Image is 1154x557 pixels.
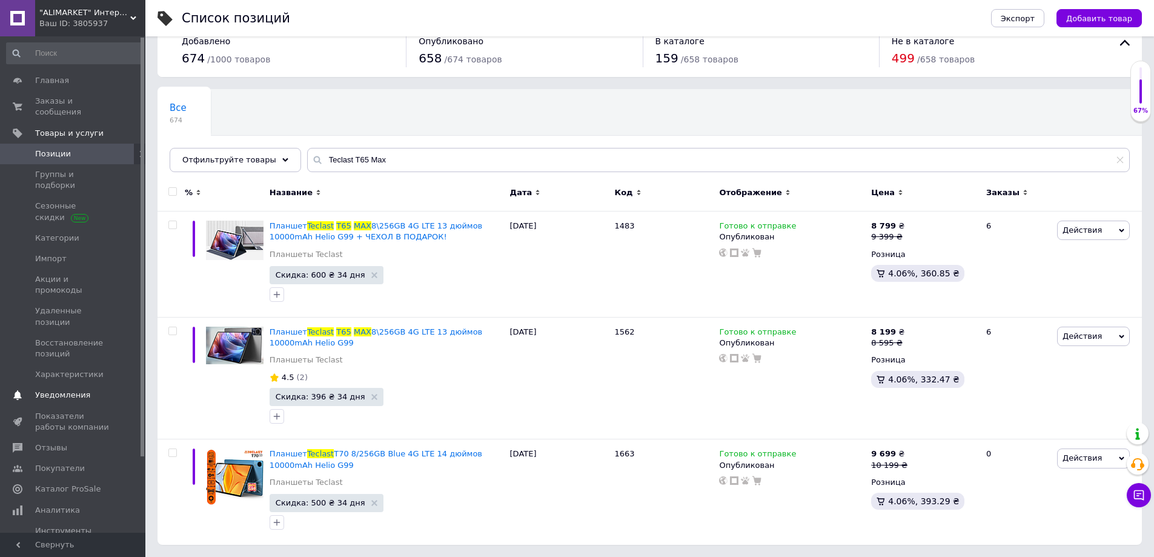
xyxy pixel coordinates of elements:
span: Категории [35,233,79,244]
span: Действия [1063,453,1102,462]
div: Список позиций [182,12,290,25]
span: Каталог ProSale [35,484,101,495]
span: Экспорт [1001,14,1035,23]
a: ПланшетTeclastT65MAX8\256GB 4G LTE 13 дюймов 10000mAh Helio G99 + ЧЕХОЛ В ПОДАРОК! [270,221,482,241]
div: 6 [979,318,1054,439]
a: Планшеты Teclast [270,477,343,488]
span: Удаленные позиции [35,305,112,327]
div: 10 199 ₴ [871,460,907,471]
span: % [185,187,193,198]
span: 4.5 [282,373,294,382]
span: Уведомления [35,390,90,401]
div: 67% [1131,107,1150,115]
a: ПланшетTeclastT65MAX8\256GB 4G LTE 13 дюймов 10000mAh Helio G99 [270,327,482,347]
span: Планшет [270,449,307,458]
span: Не в каталоге [892,36,955,46]
span: Скидка: 396 ₴ 34 дня [276,393,365,401]
img: Планшет Teclast T65 MAX 8\256GB 4G LTE 13 дюймов 10000mAh Helio G99 + ЧЕХОЛ В ПОДАРОК! [206,221,264,260]
span: Заказы [986,187,1020,198]
span: Готово к отправке [719,221,796,234]
span: Teclast [307,327,334,336]
span: Характеристики [35,369,104,380]
span: 8\256GB 4G LTE 13 дюймов 10000mAh Helio G99 [270,327,482,347]
span: Дата [510,187,532,198]
span: T65 [336,327,351,336]
button: Чат с покупателем [1127,483,1151,507]
span: Отфильтруйте товары [182,155,276,164]
span: Добавить товар [1066,14,1132,23]
span: Сезонные скидки [35,201,112,222]
span: T70 8/256GB Blue 4G LTE 14 дюймов 10000mAh Helio G99 [270,449,482,469]
span: Аналитика [35,505,80,516]
span: Код [615,187,633,198]
span: Главная [35,75,69,86]
span: Товары и услуги [35,128,104,139]
span: Импорт [35,253,67,264]
a: Планшеты Teclast [270,249,343,260]
input: Поиск по названию позиции, артикулу и поисковым запросам [307,148,1130,172]
span: Действия [1063,332,1102,341]
span: Добавлено [182,36,230,46]
div: [DATE] [507,212,612,318]
span: 658 [419,51,442,65]
a: ПланшетTeclastT70 8/256GB Blue 4G LTE 14 дюймов 10000mAh Helio G99 [270,449,482,469]
span: 674 [182,51,205,65]
img: Планшет Teclast T65 MAX 8\256GB 4G LTE 13 дюймов 10000mAh Helio G99 [206,327,264,364]
div: 9 399 ₴ [871,232,904,242]
span: 4.06%, 332.47 ₴ [888,375,960,384]
span: Teclast [307,221,334,230]
div: Опубликован [719,232,865,242]
span: Позиции [35,148,71,159]
span: / 1000 товаров [207,55,270,64]
span: 1483 [615,221,635,230]
span: 1663 [615,449,635,458]
span: MAX [354,221,371,230]
span: 1562 [615,327,635,336]
span: Планшет [270,327,307,336]
b: 9 699 [871,449,896,458]
div: Опубликован [719,460,865,471]
span: "ALIMARKET" Интернет-магазин [39,7,130,18]
span: 4.06%, 393.29 ₴ [888,496,960,506]
span: / 674 товаров [445,55,502,64]
div: [DATE] [507,318,612,439]
div: 8 595 ₴ [871,338,904,349]
span: Отзывы [35,442,67,453]
span: Цена [871,187,895,198]
span: Скидка: 600 ₴ 34 дня [276,271,365,279]
span: 8\256GB 4G LTE 13 дюймов 10000mAh Helio G99 + ЧЕХОЛ В ПОДАРОК! [270,221,482,241]
span: Готово к отправке [719,327,796,340]
span: Восстановление позиций [35,338,112,359]
span: Готово к отправке [719,449,796,462]
span: 4.06%, 360.85 ₴ [888,268,960,278]
span: Группы и подборки [35,169,112,191]
span: Показатели работы компании [35,411,112,433]
a: Планшеты Teclast [270,355,343,365]
button: Добавить товар [1056,9,1142,27]
span: В каталоге [655,36,705,46]
input: Поиск [6,42,143,64]
div: Розница [871,355,976,365]
b: 8 799 [871,221,896,230]
span: Заказы и сообщения [35,96,112,118]
span: Отображение [719,187,781,198]
button: Экспорт [991,9,1044,27]
span: Покупатели [35,463,85,474]
div: ₴ [871,449,907,459]
span: Все [170,102,187,113]
span: T65 [336,221,351,230]
span: Акции и промокоды [35,274,112,296]
div: ₴ [871,221,904,232]
span: MAX [354,327,371,336]
span: / 658 товаров [681,55,738,64]
div: Опубликован [719,338,865,349]
img: Планшет Teclast T70 8/256GB Blue 4G LTE 14 дюймов 10000mAh Helio G99 [206,449,264,506]
span: Название [270,187,313,198]
div: Ваш ID: 3805937 [39,18,145,29]
span: 674 [170,116,187,125]
div: 6 [979,212,1054,318]
span: 499 [892,51,915,65]
span: Опубликовано [419,36,483,46]
span: / 658 товаров [917,55,975,64]
div: Розница [871,249,976,260]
